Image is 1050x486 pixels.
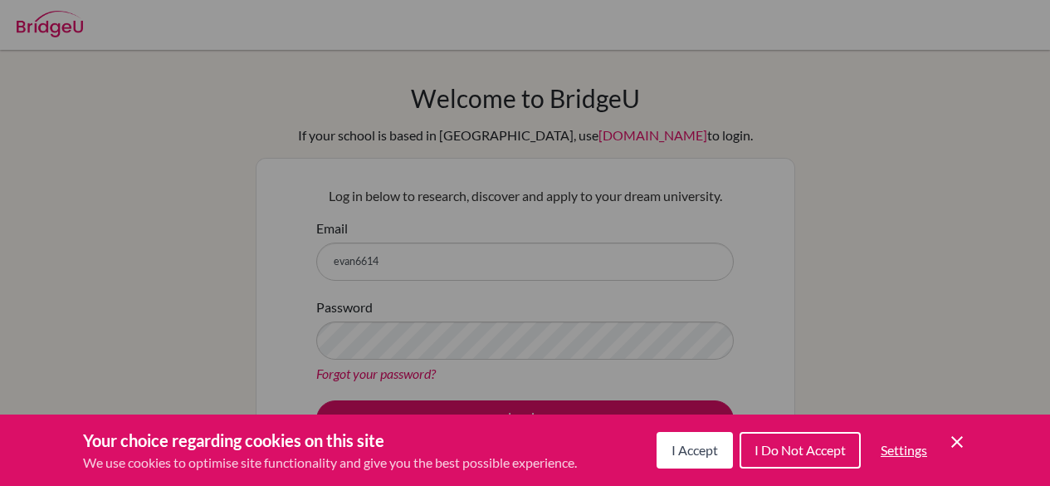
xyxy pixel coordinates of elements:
button: Settings [867,434,940,467]
button: Save and close [947,432,967,452]
button: I Accept [657,432,733,469]
button: I Do Not Accept [740,432,861,469]
p: We use cookies to optimise site functionality and give you the best possible experience. [83,453,577,473]
h3: Your choice regarding cookies on this site [83,428,577,453]
span: I Accept [672,442,718,458]
span: I Do Not Accept [755,442,846,458]
span: Settings [881,442,927,458]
